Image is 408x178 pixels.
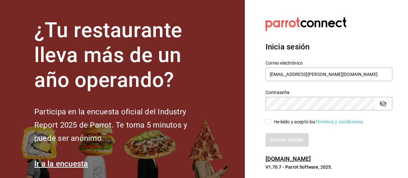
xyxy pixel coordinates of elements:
[378,98,389,109] button: passwordField
[266,61,392,66] label: Correo electrónico
[34,159,88,168] a: Ir a la encuesta
[266,164,392,170] p: V1.70.7 - Parrot Software, 2025.
[266,68,392,81] input: Ingresa tu correo electrónico
[34,18,209,92] h1: ¿Tu restaurante lleva más de un año operando?
[34,105,209,145] h2: Participa en la encuesta oficial del Industry Report 2025 de Parrot. Te toma 5 minutos y puede se...
[316,119,364,124] a: Términos y condiciones.
[274,119,364,125] div: He leído y acepto los
[266,41,392,53] h3: Inicia sesión
[266,90,392,95] label: Contraseña
[266,155,311,162] a: [DOMAIN_NAME]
